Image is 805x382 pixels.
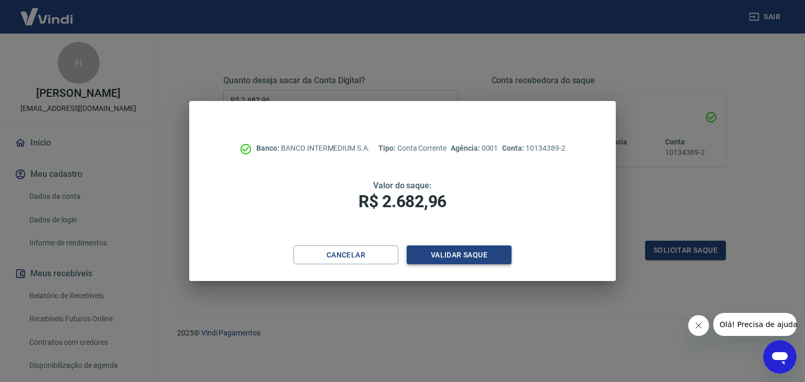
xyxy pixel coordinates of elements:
[502,143,565,154] p: 10134389-2
[713,313,797,336] iframe: Mensagem da empresa
[502,144,526,152] span: Conta:
[373,181,432,190] span: Valor do saque:
[451,143,498,154] p: 0001
[293,245,398,265] button: Cancelar
[6,7,88,16] span: Olá! Precisa de ajuda?
[378,144,397,152] span: Tipo:
[763,340,797,374] iframe: Botão para abrir a janela de mensagens
[451,144,482,152] span: Agência:
[407,245,512,265] button: Validar saque
[378,143,447,154] p: Conta Corrente
[688,315,709,336] iframe: Fechar mensagem
[358,192,447,211] span: R$ 2.682,96
[256,143,370,154] p: BANCO INTERMEDIUM S.A.
[256,144,281,152] span: Banco:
